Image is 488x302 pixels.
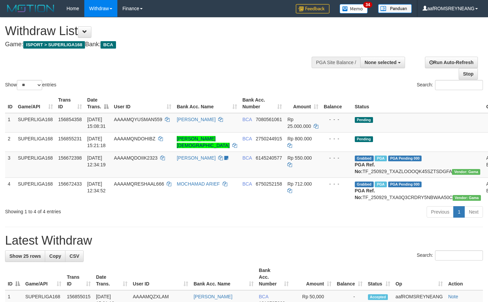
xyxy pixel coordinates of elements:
[58,155,82,161] span: 156672398
[417,250,483,260] label: Search:
[425,57,478,68] a: Run Auto-Refresh
[340,4,368,13] img: Button%20Memo.svg
[5,94,15,113] th: ID
[23,264,64,290] th: Game/API: activate to sort column ascending
[459,68,478,80] a: Stop
[435,80,483,90] input: Search:
[17,80,42,90] select: Showentries
[58,136,82,141] span: 156855231
[9,253,41,259] span: Show 25 rows
[375,182,386,187] span: Marked by aafsoycanthlai
[285,94,321,113] th: Amount: activate to sort column ascending
[453,206,465,218] a: 1
[365,264,393,290] th: Status: activate to sort column ascending
[435,250,483,260] input: Search:
[388,182,422,187] span: PGA Pending
[378,4,412,13] img: panduan.png
[45,250,65,262] a: Copy
[177,181,220,187] a: MOCHAMAD ARIEF
[5,205,198,215] div: Showing 1 to 4 of 4 entries
[114,136,155,141] span: AAAAMQNDOHIBZ
[291,264,334,290] th: Amount: activate to sort column ascending
[256,181,282,187] span: Copy 6750252158 to clipboard
[287,155,312,161] span: Rp 550.000
[363,2,372,8] span: 34
[453,195,481,201] span: Vendor URL: https://trx31.1velocity.biz
[240,94,285,113] th: Bank Acc. Number: activate to sort column ascending
[355,136,373,142] span: Pending
[5,24,319,38] h1: Withdraw List
[355,188,375,200] b: PGA Ref. No:
[5,234,483,247] h1: Latest Withdraw
[417,80,483,90] label: Search:
[393,264,446,290] th: Op: activate to sort column ascending
[368,294,388,300] span: Accepted
[242,136,252,141] span: BCA
[464,206,483,218] a: Next
[23,41,85,49] span: ISPORT > SUPERLIGA168
[111,94,174,113] th: User ID: activate to sort column ascending
[87,136,106,148] span: [DATE] 15:21:18
[365,60,397,65] span: None selected
[5,3,56,13] img: MOTION_logo.png
[85,94,111,113] th: Date Trans.: activate to sort column descending
[452,169,480,175] span: Vendor URL: https://trx31.1velocity.biz
[355,117,373,123] span: Pending
[64,264,93,290] th: Trans ID: activate to sort column ascending
[427,206,454,218] a: Previous
[58,181,82,187] span: 156672433
[446,264,483,290] th: Action
[177,155,216,161] a: [PERSON_NAME]
[130,264,191,290] th: User ID: activate to sort column ascending
[242,155,252,161] span: BCA
[324,181,349,187] div: - - -
[242,117,252,122] span: BCA
[256,136,282,141] span: Copy 2750244915 to clipboard
[177,117,216,122] a: [PERSON_NAME]
[114,155,157,161] span: AAAAMQDOIIK2323
[15,94,56,113] th: Game/API: activate to sort column ascending
[355,182,374,187] span: Grabbed
[114,181,164,187] span: AAAAMQRESHAAL666
[324,135,349,142] div: - - -
[5,132,15,152] td: 2
[352,177,484,203] td: TF_250929_TXA0Q3CRDRY5NBWAA50C
[388,156,422,161] span: PGA Pending
[324,116,349,123] div: - - -
[87,181,106,193] span: [DATE] 12:34:52
[5,80,56,90] label: Show entries
[355,162,375,174] b: PGA Ref. No:
[5,264,23,290] th: ID: activate to sort column descending
[65,250,84,262] a: CSV
[355,156,374,161] span: Grabbed
[5,250,45,262] a: Show 25 rows
[101,41,116,49] span: BCA
[256,155,282,161] span: Copy 6145240577 to clipboard
[296,4,329,13] img: Feedback.jpg
[5,152,15,177] td: 3
[5,177,15,203] td: 4
[287,181,312,187] span: Rp 712.000
[15,177,56,203] td: SUPERLIGA168
[287,136,312,141] span: Rp 800.000
[352,94,484,113] th: Status
[448,294,458,299] a: Note
[334,264,365,290] th: Balance: activate to sort column ascending
[56,94,85,113] th: Trans ID: activate to sort column ascending
[5,41,319,48] h4: Game: Bank:
[87,155,106,167] span: [DATE] 12:34:19
[321,94,352,113] th: Balance
[194,294,232,299] a: [PERSON_NAME]
[114,117,162,122] span: AAAAMQYUSMAN559
[69,253,79,259] span: CSV
[352,152,484,177] td: TF_250929_TXAZLOOOQK45SZTSDGFA
[174,94,239,113] th: Bank Acc. Name: activate to sort column ascending
[375,156,386,161] span: Marked by aafsoycanthlai
[15,132,56,152] td: SUPERLIGA168
[256,264,292,290] th: Bank Acc. Number: activate to sort column ascending
[360,57,405,68] button: None selected
[287,117,311,129] span: Rp 25.000.000
[312,57,360,68] div: PGA Site Balance /
[259,294,268,299] span: BCA
[15,113,56,133] td: SUPERLIGA168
